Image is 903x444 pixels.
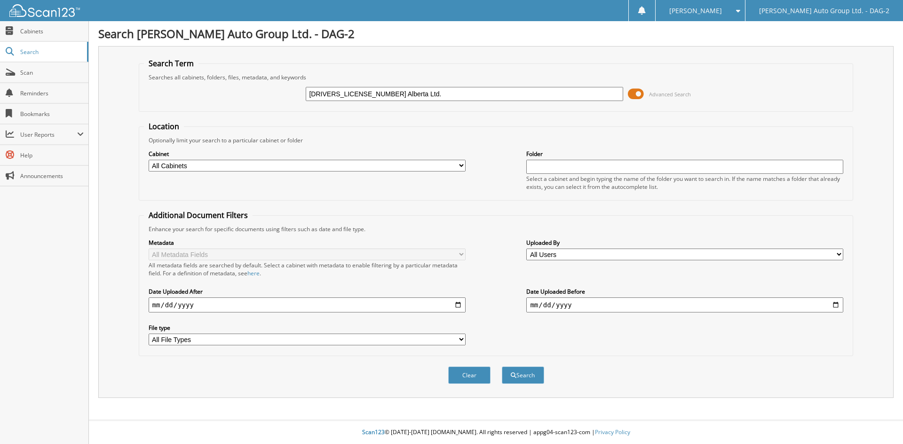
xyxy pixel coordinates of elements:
[526,288,843,296] label: Date Uploaded Before
[20,27,84,35] span: Cabinets
[144,225,848,233] div: Enhance your search for specific documents using filters such as date and file type.
[149,288,466,296] label: Date Uploaded After
[247,269,260,277] a: here
[448,366,491,384] button: Clear
[649,91,691,98] span: Advanced Search
[144,73,848,81] div: Searches all cabinets, folders, files, metadata, and keywords
[20,69,84,77] span: Scan
[595,428,630,436] a: Privacy Policy
[149,261,466,277] div: All metadata fields are searched by default. Select a cabinet with metadata to enable filtering b...
[144,210,253,220] legend: Additional Document Filters
[20,151,84,159] span: Help
[144,136,848,144] div: Optionally limit your search to a particular cabinet or folder
[144,58,198,69] legend: Search Term
[759,8,889,14] span: [PERSON_NAME] Auto Group Ltd. - DAG-2
[669,8,722,14] span: [PERSON_NAME]
[856,399,903,444] iframe: Chat Widget
[526,175,843,191] div: Select a cabinet and begin typing the name of the folder you want to search in. If the name match...
[20,110,84,118] span: Bookmarks
[98,26,894,41] h1: Search [PERSON_NAME] Auto Group Ltd. - DAG-2
[144,121,184,132] legend: Location
[362,428,385,436] span: Scan123
[149,297,466,312] input: start
[149,150,466,158] label: Cabinet
[526,239,843,247] label: Uploaded By
[20,48,82,56] span: Search
[526,297,843,312] input: end
[149,239,466,247] label: Metadata
[89,421,903,444] div: © [DATE]-[DATE] [DOMAIN_NAME]. All rights reserved | appg04-scan123-com |
[20,131,77,139] span: User Reports
[149,324,466,332] label: File type
[502,366,544,384] button: Search
[9,4,80,17] img: scan123-logo-white.svg
[20,89,84,97] span: Reminders
[20,172,84,180] span: Announcements
[526,150,843,158] label: Folder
